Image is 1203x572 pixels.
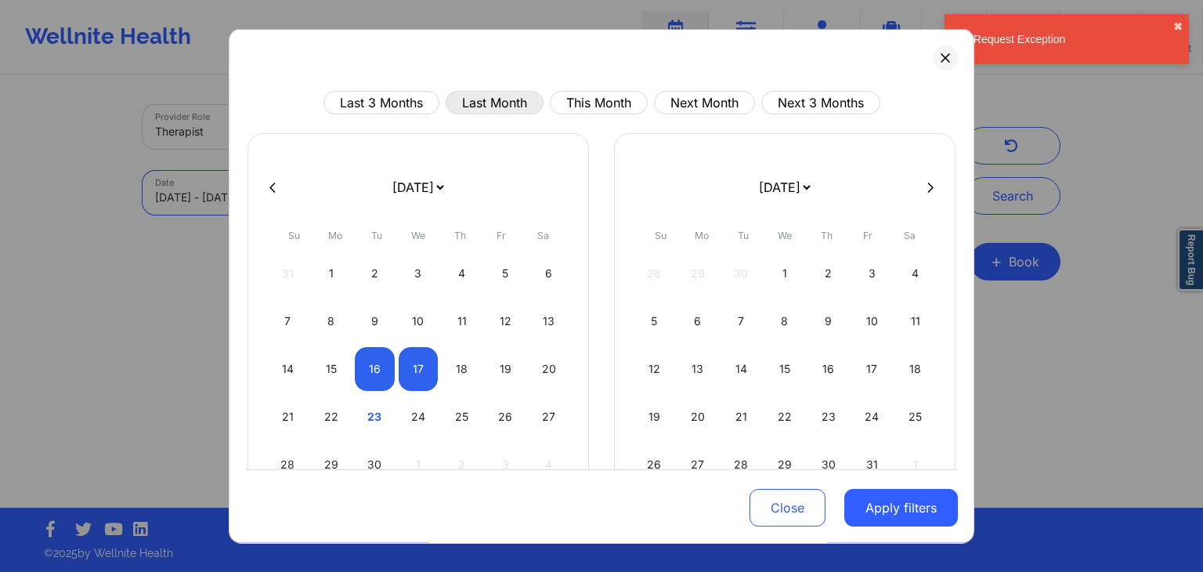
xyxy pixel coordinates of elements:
div: Fri Oct 24 2025 [852,395,892,439]
div: Fri Oct 10 2025 [852,299,892,343]
div: Tue Sep 23 2025 [355,395,395,439]
div: Wed Sep 17 2025 [399,347,439,391]
button: Last 3 Months [323,91,439,114]
abbr: Saturday [537,230,549,241]
div: Sat Sep 20 2025 [529,347,569,391]
div: Fri Oct 17 2025 [852,347,892,391]
div: Tue Sep 16 2025 [355,347,395,391]
div: Bad Request Exception [951,31,1173,47]
div: Wed Sep 10 2025 [399,299,439,343]
div: Mon Sep 01 2025 [312,252,352,295]
div: Sun Sep 14 2025 [268,347,308,391]
div: Thu Sep 25 2025 [442,395,482,439]
div: Sat Oct 04 2025 [895,252,935,295]
abbr: Thursday [454,230,466,241]
button: This Month [550,91,648,114]
div: Wed Oct 01 2025 [765,252,805,295]
div: Mon Oct 20 2025 [678,395,718,439]
div: Sat Sep 06 2025 [529,252,569,295]
div: Thu Sep 04 2025 [442,252,482,295]
abbr: Monday [328,230,342,241]
div: Fri Oct 03 2025 [852,252,892,295]
div: Wed Sep 03 2025 [399,252,439,295]
div: Mon Oct 13 2025 [678,347,718,391]
abbr: Thursday [821,230,833,241]
div: Tue Oct 28 2025 [721,443,761,487]
button: close [1173,20,1183,33]
div: Sun Oct 26 2025 [634,443,674,487]
div: Tue Oct 07 2025 [721,299,761,343]
abbr: Tuesday [371,230,382,241]
div: Tue Sep 02 2025 [355,252,395,295]
div: Mon Oct 27 2025 [678,443,718,487]
abbr: Friday [497,230,506,241]
abbr: Saturday [904,230,916,241]
div: Sat Oct 11 2025 [895,299,935,343]
abbr: Monday [695,230,709,241]
div: Fri Sep 05 2025 [486,252,526,295]
button: Next 3 Months [761,91,880,114]
div: Sat Sep 13 2025 [529,299,569,343]
div: Mon Sep 08 2025 [312,299,352,343]
div: Mon Sep 22 2025 [312,395,352,439]
div: Wed Oct 08 2025 [765,299,805,343]
div: Thu Sep 18 2025 [442,347,482,391]
div: Thu Oct 02 2025 [808,252,848,295]
div: Tue Oct 14 2025 [721,347,761,391]
div: Fri Sep 12 2025 [486,299,526,343]
div: Wed Sep 24 2025 [399,395,439,439]
button: Apply filters [844,490,958,527]
button: Next Month [654,91,755,114]
div: Wed Oct 22 2025 [765,395,805,439]
div: Tue Sep 09 2025 [355,299,395,343]
div: Mon Sep 15 2025 [312,347,352,391]
abbr: Tuesday [738,230,749,241]
div: Wed Oct 29 2025 [765,443,805,487]
div: Fri Sep 19 2025 [486,347,526,391]
div: Sat Oct 18 2025 [895,347,935,391]
div: Mon Oct 06 2025 [678,299,718,343]
abbr: Friday [863,230,872,241]
abbr: Sunday [288,230,300,241]
div: Thu Oct 23 2025 [808,395,848,439]
div: Thu Sep 11 2025 [442,299,482,343]
div: Sun Sep 21 2025 [268,395,308,439]
button: Close [750,490,825,527]
div: Thu Oct 09 2025 [808,299,848,343]
abbr: Wednesday [778,230,792,241]
div: Sun Oct 05 2025 [634,299,674,343]
div: Tue Sep 30 2025 [355,443,395,487]
div: Sat Oct 25 2025 [895,395,935,439]
div: Fri Sep 26 2025 [486,395,526,439]
button: Last Month [446,91,544,114]
div: Sun Oct 12 2025 [634,347,674,391]
div: Sat Sep 27 2025 [529,395,569,439]
div: Sun Sep 28 2025 [268,443,308,487]
div: Sun Sep 07 2025 [268,299,308,343]
abbr: Sunday [655,230,667,241]
div: Fri Oct 31 2025 [852,443,892,487]
div: Thu Oct 30 2025 [808,443,848,487]
div: Sun Oct 19 2025 [634,395,674,439]
div: Mon Sep 29 2025 [312,443,352,487]
div: Thu Oct 16 2025 [808,347,848,391]
div: Tue Oct 21 2025 [721,395,761,439]
div: Wed Oct 15 2025 [765,347,805,391]
abbr: Wednesday [411,230,425,241]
